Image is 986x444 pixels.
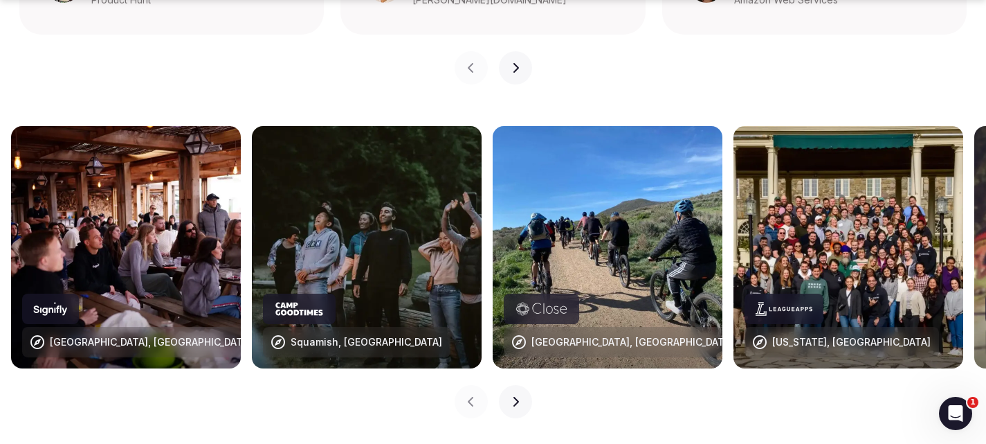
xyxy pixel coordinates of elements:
img: New York, USA [733,126,963,368]
div: [US_STATE], [GEOGRAPHIC_DATA] [772,335,931,349]
img: Lombardy, Italy [493,126,722,368]
img: Squamish, Canada [252,126,482,368]
div: [GEOGRAPHIC_DATA], [GEOGRAPHIC_DATA] [50,335,252,349]
div: Squamish, [GEOGRAPHIC_DATA] [291,335,442,349]
svg: Signify company logo [33,302,68,316]
span: 1 [967,397,978,408]
img: Alentejo, Portugal [11,126,241,368]
div: [GEOGRAPHIC_DATA], [GEOGRAPHIC_DATA] [531,335,733,349]
svg: LeagueApps company logo [756,302,812,316]
iframe: Intercom live chat [939,397,972,430]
